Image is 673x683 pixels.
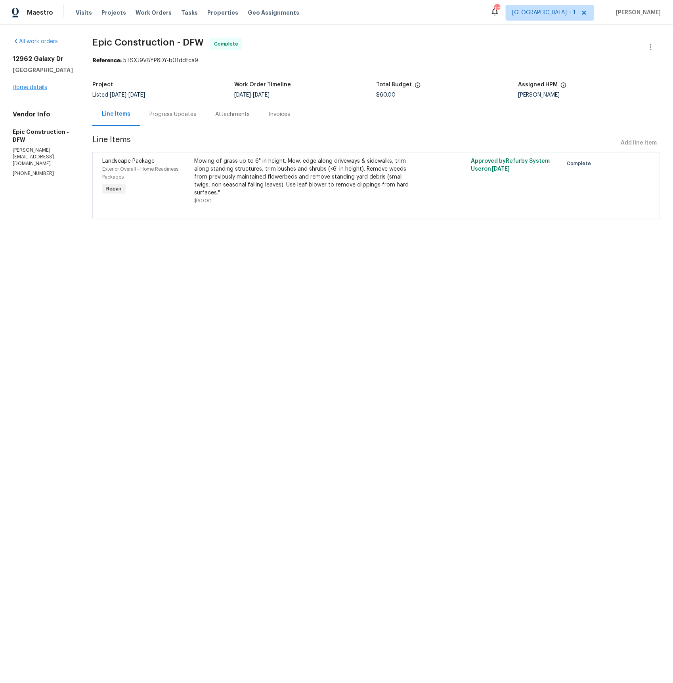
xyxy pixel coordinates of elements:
span: [GEOGRAPHIC_DATA] + 1 [512,9,576,17]
span: Projects [101,9,126,17]
span: - [110,92,145,98]
span: [DATE] [492,166,510,172]
a: Home details [13,85,47,90]
span: Work Orders [136,9,172,17]
span: Maestro [27,9,53,17]
b: Reference: [92,58,122,63]
span: The hpm assigned to this work order. [560,82,567,92]
div: Attachments [215,110,250,118]
div: Invoices [269,110,290,118]
span: Complete [214,40,241,48]
span: - [234,92,270,98]
span: Tasks [181,10,198,15]
span: Properties [207,9,238,17]
span: Visits [76,9,92,17]
div: Mowing of grass up to 6" in height. Mow, edge along driveways & sidewalks, trim along standing st... [195,157,420,197]
div: [PERSON_NAME] [518,92,660,98]
p: [PHONE_NUMBER] [13,170,73,177]
span: Landscape Package [102,158,155,164]
h4: Vendor Info [13,110,73,118]
span: Repair [103,185,125,193]
h2: 12962 Galaxy Dr [13,55,73,63]
h5: Work Order Timeline [234,82,291,88]
a: All work orders [13,39,58,44]
span: [DATE] [234,92,251,98]
h5: Total Budget [377,82,412,88]
h5: Assigned HPM [518,82,558,88]
div: 5TSXJ9VBYP8DY-b01ddfca9 [92,57,660,65]
span: Exterior Overall - Home Readiness Packages [102,167,178,179]
span: Epic Construction - DFW [92,38,204,47]
span: Listed [92,92,145,98]
span: [DATE] [110,92,126,98]
span: Complete [567,160,594,167]
div: Progress Updates [149,110,196,118]
span: [DATE] [253,92,270,98]
span: Line Items [92,136,618,150]
span: $60.00 [377,92,396,98]
span: $60.00 [195,198,212,203]
h5: [GEOGRAPHIC_DATA] [13,66,73,74]
div: 122 [494,5,500,13]
h5: Epic Construction - DFW [13,128,73,144]
p: [PERSON_NAME][EMAIL_ADDRESS][DOMAIN_NAME] [13,147,73,167]
span: The total cost of line items that have been proposed by Opendoor. This sum includes line items th... [415,82,421,92]
span: Approved by Refurby System User on [471,158,550,172]
h5: Project [92,82,113,88]
span: [PERSON_NAME] [613,9,661,17]
span: [DATE] [128,92,145,98]
div: Line Items [102,110,130,118]
span: Geo Assignments [248,9,299,17]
